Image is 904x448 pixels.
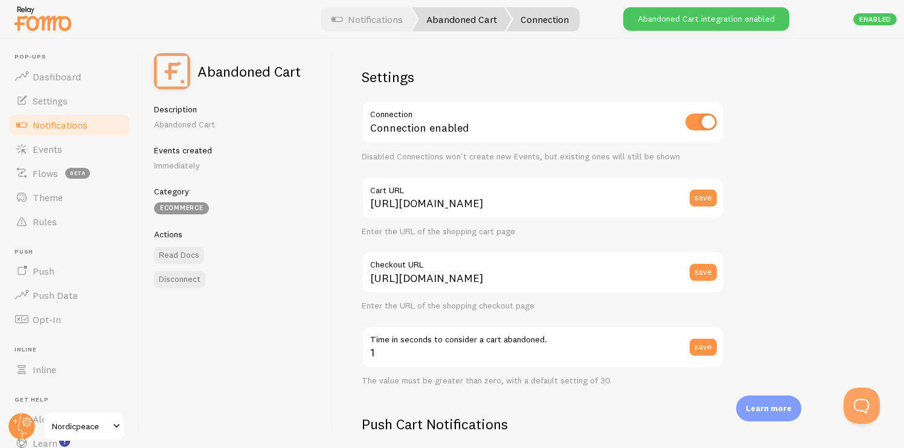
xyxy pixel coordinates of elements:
[7,185,132,210] a: Theme
[33,71,81,83] span: Dashboard
[154,104,318,115] h5: Description
[7,210,132,234] a: Rules
[7,259,132,283] a: Push
[7,137,132,161] a: Events
[154,202,209,214] div: eCommerce
[362,177,724,197] label: Cart URL
[362,251,724,272] label: Checkout URL
[362,301,724,312] div: Enter the URL of the shopping checkout page
[59,436,70,447] svg: <p>Watch New Feature Tutorials!</p>
[33,313,61,325] span: Opt-In
[154,186,318,197] h5: Category
[736,395,801,421] div: Learn more
[33,191,63,203] span: Theme
[33,363,56,376] span: Inline
[690,190,717,206] button: save
[623,7,789,31] div: Abandoned Cart integration enabled
[154,145,318,156] h5: Events created
[844,388,880,424] iframe: Help Scout Beacon - Open
[33,216,57,228] span: Rules
[362,326,724,347] label: Time in seconds to consider a cart abandoned.
[154,247,204,264] a: Read Docs
[154,229,318,240] h5: Actions
[7,283,132,307] a: Push Data
[690,264,717,281] button: save
[14,396,132,404] span: Get Help
[7,161,132,185] a: Flows beta
[65,168,90,179] span: beta
[362,376,724,386] div: The value must be greater than zero, with a default setting of 30
[33,143,62,155] span: Events
[13,3,73,34] img: fomo-relay-logo-orange.svg
[362,68,724,86] h2: Settings
[7,307,132,331] a: Opt-In
[7,113,132,137] a: Notifications
[33,167,58,179] span: Flows
[7,89,132,113] a: Settings
[690,339,717,356] button: save
[154,159,318,171] p: Immediately
[14,346,132,354] span: Inline
[362,226,724,237] div: Enter the URL of the shopping cart page
[33,265,54,277] span: Push
[746,403,792,414] p: Learn more
[14,248,132,256] span: Push
[154,118,318,130] p: Abandoned Cart
[7,65,132,89] a: Dashboard
[43,412,125,441] a: Nordicpeace
[362,152,724,162] div: Disabled Connections won't create new Events, but existing ones will still be shown
[197,64,301,78] h2: Abandoned Cart
[362,101,724,145] div: Connection enabled
[7,407,132,431] a: Alerts
[52,419,109,434] span: Nordicpeace
[14,53,132,61] span: Pop-ups
[33,119,88,131] span: Notifications
[7,357,132,382] a: Inline
[154,53,190,89] img: fomo_icons_abandoned_cart.svg
[154,271,205,288] button: Disconnect
[33,289,78,301] span: Push Data
[362,415,724,434] h2: Push Cart Notifications
[33,95,68,107] span: Settings
[362,326,724,368] input: 30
